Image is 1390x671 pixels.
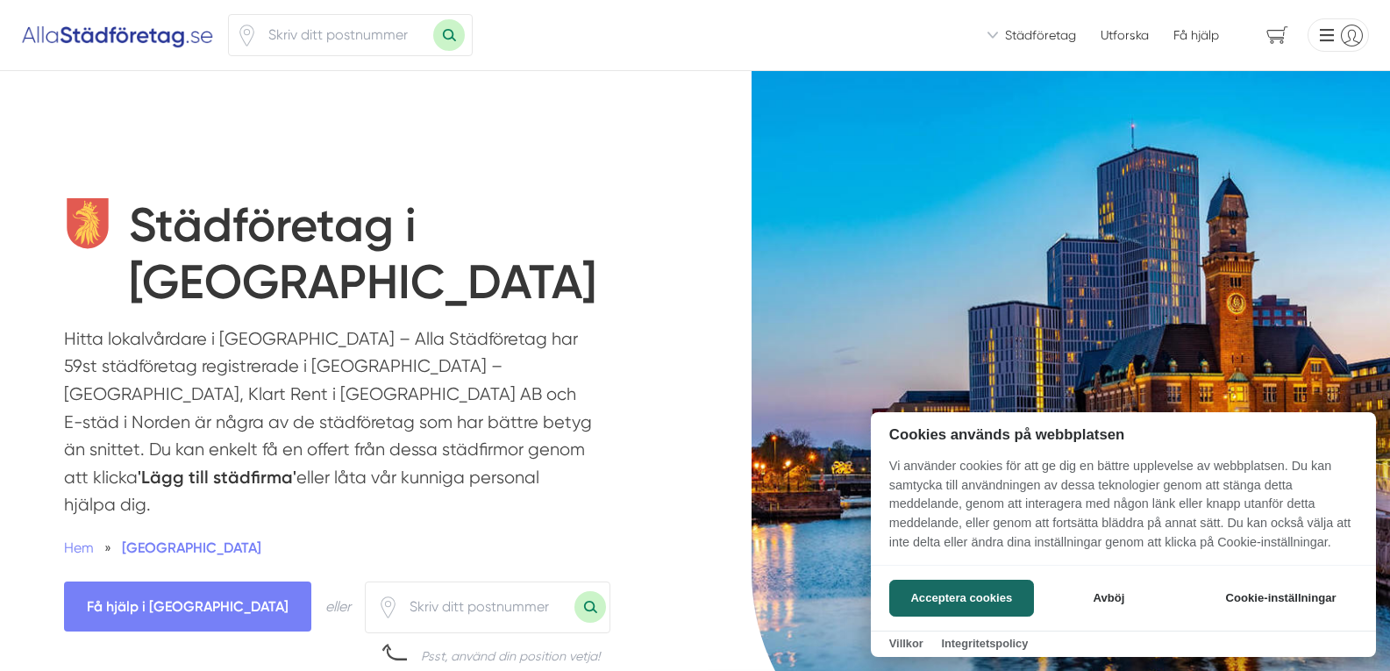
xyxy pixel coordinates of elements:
[871,457,1376,564] p: Vi använder cookies för att ge dig en bättre upplevelse av webbplatsen. Du kan samtycka till anvä...
[889,580,1034,617] button: Acceptera cookies
[1039,580,1179,617] button: Avböj
[871,426,1376,443] h2: Cookies används på webbplatsen
[889,637,923,650] a: Villkor
[1204,580,1358,617] button: Cookie-inställningar
[941,637,1028,650] a: Integritetspolicy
